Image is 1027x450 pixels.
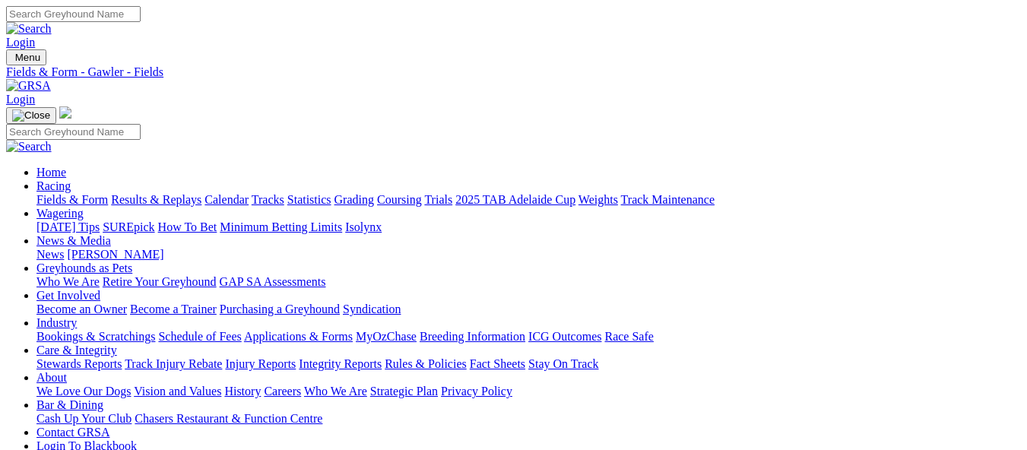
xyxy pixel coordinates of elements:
a: How To Bet [158,220,217,233]
img: Search [6,140,52,154]
a: 2025 TAB Adelaide Cup [455,193,575,206]
a: Contact GRSA [36,426,109,439]
img: logo-grsa-white.png [59,106,71,119]
a: [DATE] Tips [36,220,100,233]
a: About [36,371,67,384]
a: Results & Replays [111,193,201,206]
a: Rules & Policies [385,357,467,370]
a: Who We Are [304,385,367,398]
a: Careers [264,385,301,398]
a: Get Involved [36,289,100,302]
a: Industry [36,316,77,329]
a: Coursing [377,193,422,206]
a: Login [6,93,35,106]
a: Breeding Information [420,330,525,343]
a: Integrity Reports [299,357,382,370]
a: [PERSON_NAME] [67,248,163,261]
a: Login [6,36,35,49]
a: Track Maintenance [621,193,715,206]
a: Privacy Policy [441,385,512,398]
a: SUREpick [103,220,154,233]
a: Statistics [287,193,331,206]
a: Isolynx [345,220,382,233]
a: Home [36,166,66,179]
a: Racing [36,179,71,192]
img: Search [6,22,52,36]
a: Applications & Forms [244,330,353,343]
a: MyOzChase [356,330,417,343]
a: Fact Sheets [470,357,525,370]
a: Purchasing a Greyhound [220,303,340,315]
div: Greyhounds as Pets [36,275,1021,289]
a: Weights [578,193,618,206]
a: Calendar [204,193,249,206]
a: Stewards Reports [36,357,122,370]
input: Search [6,6,141,22]
a: Race Safe [604,330,653,343]
input: Search [6,124,141,140]
a: Chasers Restaurant & Function Centre [135,412,322,425]
a: Fields & Form - Gawler - Fields [6,65,1021,79]
div: Industry [36,330,1021,344]
a: We Love Our Dogs [36,385,131,398]
div: Get Involved [36,303,1021,316]
a: Injury Reports [225,357,296,370]
button: Toggle navigation [6,107,56,124]
a: Greyhounds as Pets [36,261,132,274]
a: Wagering [36,207,84,220]
div: Care & Integrity [36,357,1021,371]
a: News [36,248,64,261]
a: Syndication [343,303,401,315]
img: Close [12,109,50,122]
div: About [36,385,1021,398]
div: Wagering [36,220,1021,234]
a: Care & Integrity [36,344,117,357]
div: Bar & Dining [36,412,1021,426]
a: Tracks [252,193,284,206]
a: Become an Owner [36,303,127,315]
a: GAP SA Assessments [220,275,326,288]
a: Vision and Values [134,385,221,398]
a: Track Injury Rebate [125,357,222,370]
div: Racing [36,193,1021,207]
img: GRSA [6,79,51,93]
a: Stay On Track [528,357,598,370]
a: Bar & Dining [36,398,103,411]
a: Trials [424,193,452,206]
a: Become a Trainer [130,303,217,315]
a: Fields & Form [36,193,108,206]
span: Menu [15,52,40,63]
a: Grading [334,193,374,206]
div: News & Media [36,248,1021,261]
a: Schedule of Fees [158,330,241,343]
a: Minimum Betting Limits [220,220,342,233]
a: Who We Are [36,275,100,288]
a: Bookings & Scratchings [36,330,155,343]
a: ICG Outcomes [528,330,601,343]
a: Retire Your Greyhound [103,275,217,288]
a: Strategic Plan [370,385,438,398]
a: History [224,385,261,398]
button: Toggle navigation [6,49,46,65]
a: News & Media [36,234,111,247]
a: Cash Up Your Club [36,412,132,425]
